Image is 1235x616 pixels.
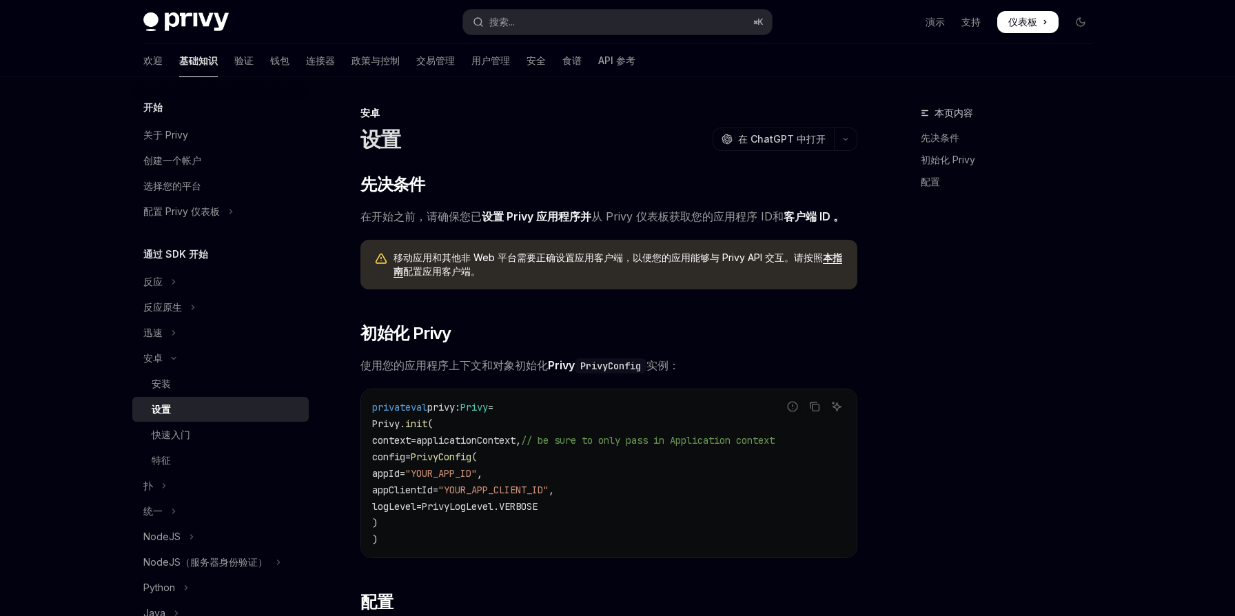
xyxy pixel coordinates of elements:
font: 开始 [143,101,163,113]
a: 选择您的平台 [132,174,309,198]
font: 在 ChatGPT 中打开 [738,133,826,145]
a: 创建一个帐户 [132,148,309,173]
font: 支持 [961,16,981,28]
button: 切换 Swift 部分 [132,320,309,345]
button: 切换配置 Privy 仪表板部分 [132,199,309,224]
button: 打开搜索 [463,10,772,34]
font: API 参考 [598,54,635,66]
button: 切换 NodeJS（服务器身份验证）部分 [132,550,309,575]
font: 使用您的应用程序上下文和对象 [360,358,515,372]
font: 仪表板 [1008,16,1037,28]
font: 安全 [527,54,546,66]
button: 切换 Python 部分 [132,575,309,600]
font: 食谱 [562,54,582,66]
font: 安装 [152,378,171,389]
span: = [400,467,405,480]
button: 切换 Unity 部分 [132,499,309,524]
code: PrivyConfig [575,358,646,373]
button: 询问人工智能 [828,398,846,415]
font: 创建一个帐户 [143,154,201,166]
font: ⌘ [753,17,757,27]
font: 快速入门 [152,429,190,440]
button: 切换暗模式 [1070,11,1092,33]
font: 先决条件 [921,132,959,143]
button: 切换 Flutter 部分 [132,473,309,498]
a: 食谱 [562,44,582,77]
font: 从 Privy 仪表板获取您的应用程序 ID [591,209,773,223]
a: 关于 Privy [132,123,309,147]
button: 切换 NodeJS 部分 [132,524,309,549]
font: 初始化 Privy [360,323,451,343]
span: = [405,451,411,463]
button: 复制代码块中的内容 [806,398,824,415]
span: ( [427,418,433,430]
font: 设置 Privy 应用程序并 [482,209,591,223]
font: 实例： [646,358,680,372]
font: Python [143,582,175,593]
font: 设置 [360,127,401,152]
font: 交易管理 [416,54,455,66]
span: PrivyLogLevel.VERBOSE [422,500,538,513]
a: 欢迎 [143,44,163,77]
font: 安卓 [360,107,380,119]
a: 基础知识 [179,44,218,77]
a: 设置 [132,397,309,422]
span: , [549,484,554,496]
font: 配置 [921,176,940,187]
font: NodeJS（服务器身份验证） [143,556,267,568]
span: = [488,401,493,413]
a: 支持 [961,15,981,29]
span: privy: [427,401,460,413]
a: 特征 [132,448,309,473]
span: Privy [460,401,488,413]
span: ) [372,533,378,546]
font: 用户管理 [471,54,510,66]
font: 反应 [143,276,163,287]
span: "YOUR_APP_CLIENT_ID" [438,484,549,496]
span: config [372,451,405,463]
button: 报告错误代码 [784,398,802,415]
font: 本页内容 [935,107,973,119]
span: applicationContext, [416,434,521,446]
font: 特征 [152,454,171,466]
font: 设置 [152,403,171,415]
font: 欢迎 [143,54,163,66]
font: 关于 Privy [143,129,188,141]
span: // be sure to only pass in Application context [521,434,775,446]
font: 演示 [926,16,945,28]
a: 配置 [921,171,1103,193]
span: Privy. [372,418,405,430]
span: appClientId [372,484,433,496]
a: 安装 [132,371,309,396]
button: 切换 React 部分 [132,269,309,294]
font: 配置应用客户端。 [403,265,480,277]
span: val [411,401,427,413]
button: 在 ChatGPT 中打开 [713,127,834,151]
a: 验证 [234,44,254,77]
a: 交易管理 [416,44,455,77]
span: PrivyConfig [411,451,471,463]
span: "YOUR_APP_ID" [405,467,477,480]
span: , [477,467,482,480]
span: init [405,418,427,430]
span: logLevel [372,500,416,513]
span: ( [471,451,477,463]
span: appId [372,467,400,480]
img: 深色标志 [143,12,229,32]
span: context [372,434,411,446]
font: 统一 [143,505,163,517]
font: 扑 [143,480,153,491]
font: 初始化 Privy [921,154,975,165]
a: API 参考 [598,44,635,77]
span: private [372,401,411,413]
a: 用户管理 [471,44,510,77]
a: 快速入门 [132,422,309,447]
font: 基础知识 [179,54,218,66]
font: 安卓 [143,352,163,364]
span: = [416,500,422,513]
span: = [411,434,416,446]
font: 客户端 ID 。 [784,209,844,223]
font: 政策与控制 [351,54,400,66]
font: 配置 Privy 仪表板 [143,205,220,217]
font: 验证 [234,54,254,66]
